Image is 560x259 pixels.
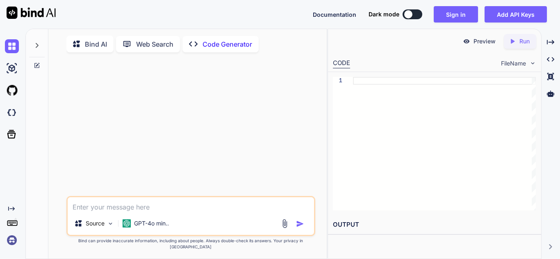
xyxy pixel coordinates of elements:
[5,233,19,247] img: signin
[333,59,350,68] div: CODE
[7,7,56,19] img: Bind AI
[519,37,530,45] p: Run
[5,61,19,75] img: ai-studio
[5,106,19,119] img: darkCloudIdeIcon
[313,10,356,19] button: Documentation
[501,59,526,68] span: FileName
[434,6,478,23] button: Sign in
[123,219,131,227] img: GPT-4o mini
[313,11,356,18] span: Documentation
[107,220,114,227] img: Pick Models
[203,39,252,49] p: Code Generator
[529,60,536,67] img: chevron down
[86,219,105,227] p: Source
[85,39,107,49] p: Bind AI
[296,220,304,228] img: icon
[5,39,19,53] img: chat
[134,219,169,227] p: GPT-4o min..
[5,83,19,97] img: githubLight
[463,38,470,45] img: preview
[473,37,496,45] p: Preview
[485,6,547,23] button: Add API Keys
[369,10,399,18] span: Dark mode
[66,238,315,250] p: Bind can provide inaccurate information, including about people. Always double-check its answers....
[333,77,342,85] div: 1
[136,39,173,49] p: Web Search
[280,219,289,228] img: attachment
[328,215,541,234] h2: OUTPUT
